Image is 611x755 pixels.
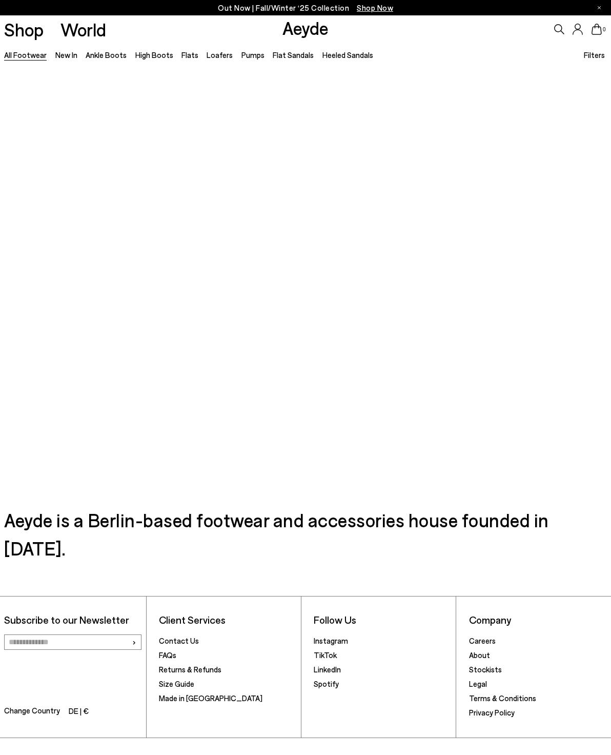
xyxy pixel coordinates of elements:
li: Company [469,613,607,626]
a: Returns & Refunds [159,665,221,674]
h3: Aeyde is a Berlin-based footwear and accessories house founded in [DATE]. [4,506,607,562]
li: DE | € [69,705,89,719]
a: Terms & Conditions [469,693,536,703]
li: Follow Us [314,613,451,626]
a: Loafers [207,50,233,59]
span: Filters [584,50,605,59]
a: Contact Us [159,636,199,645]
span: › [132,634,136,649]
a: About [469,650,490,660]
a: Ankle Boots [86,50,127,59]
a: Shop [4,21,44,38]
a: High Boots [135,50,173,59]
p: Subscribe to our Newsletter [4,613,141,626]
a: All Footwear [4,50,47,59]
a: Spotify [314,679,339,688]
a: New In [55,50,77,59]
a: Privacy Policy [469,708,515,717]
a: Flat Sandals [273,50,314,59]
a: Careers [469,636,496,645]
a: Flats [181,50,198,59]
a: Heeled Sandals [322,50,373,59]
a: TikTok [314,650,337,660]
a: Aeyde [282,17,329,38]
a: Stockists [469,665,502,674]
a: FAQs [159,650,176,660]
li: Client Services [159,613,296,626]
span: 0 [602,27,607,32]
span: Change Country [4,704,60,719]
a: Size Guide [159,679,194,688]
a: Made in [GEOGRAPHIC_DATA] [159,693,262,703]
a: 0 [592,24,602,35]
a: Instagram [314,636,348,645]
a: Legal [469,679,487,688]
span: Navigate to /collections/new-in [357,3,393,12]
p: Out Now | Fall/Winter ‘25 Collection [218,2,393,14]
a: World [60,21,106,38]
a: Pumps [241,50,264,59]
a: LinkedIn [314,665,341,674]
